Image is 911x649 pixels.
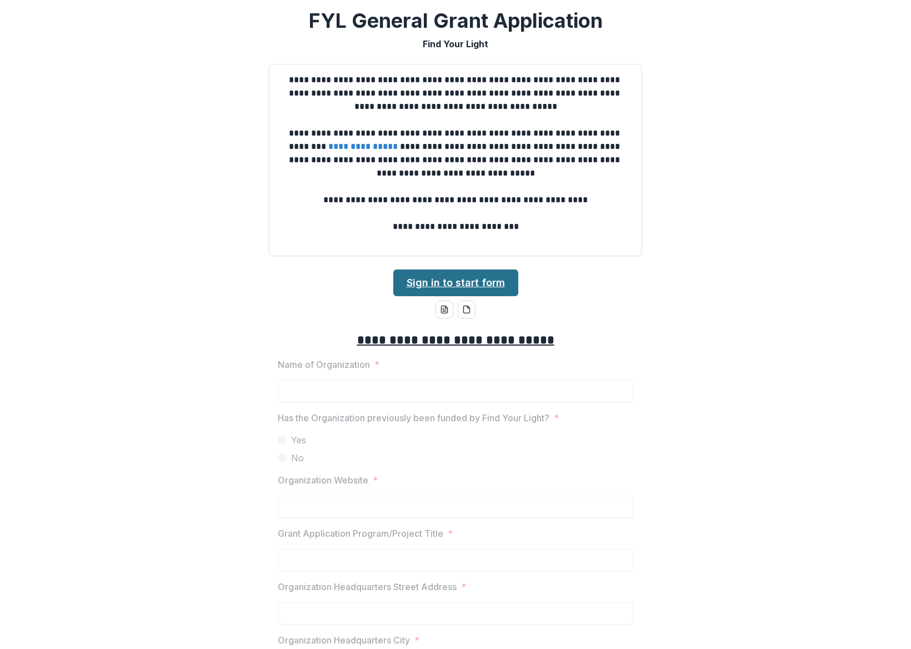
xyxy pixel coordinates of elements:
[309,9,603,33] h2: FYL General Grant Application
[278,473,368,487] p: Organization Website
[278,580,457,593] p: Organization Headquarters Street Address
[278,358,370,371] p: Name of Organization
[393,269,518,296] a: Sign in to start form
[458,301,475,318] button: pdf-download
[278,633,410,647] p: Organization Headquarters City
[278,411,549,425] p: Has the Organization previously been funded by Find Your Light?
[436,301,453,318] button: word-download
[278,527,443,540] p: Grant Application Program/Project Title
[291,451,304,465] span: No
[423,37,488,51] p: Find Your Light
[291,433,306,447] span: Yes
